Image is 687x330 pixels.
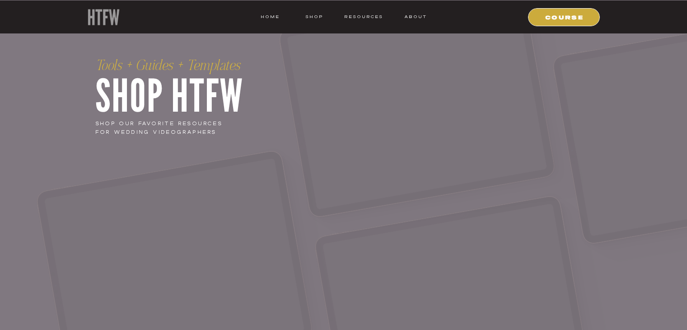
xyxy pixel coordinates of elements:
[341,13,383,21] a: resources
[534,13,595,21] a: COURSE
[95,63,337,115] h1: Shop HTFW
[297,13,332,21] a: shop
[95,119,240,137] p: shop our favorite resources for wedding videographers
[95,57,330,74] p: Tools + Guides + Templates
[261,13,280,21] a: HOME
[404,13,427,21] a: ABOUT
